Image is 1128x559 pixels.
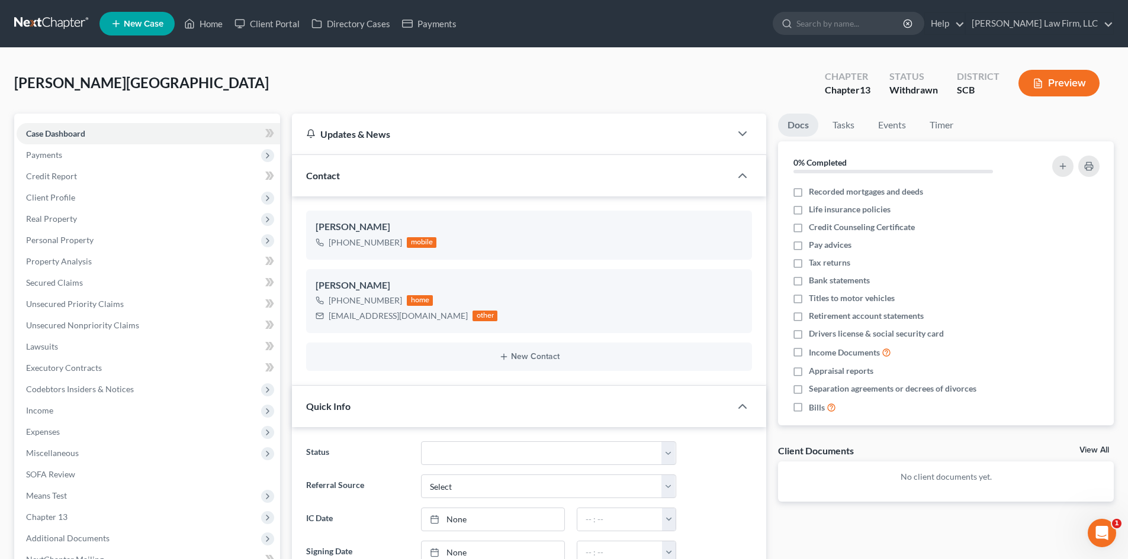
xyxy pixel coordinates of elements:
[809,365,873,377] span: Appraisal reports
[1079,446,1109,454] a: View All
[957,70,1000,83] div: District
[306,13,396,34] a: Directory Cases
[316,279,743,293] div: [PERSON_NAME]
[778,114,818,137] a: Docs
[957,83,1000,97] div: SCB
[1088,519,1116,547] iframe: Intercom live chat
[809,257,850,269] span: Tax returns
[329,310,468,322] div: [EMAIL_ADDRESS][DOMAIN_NAME]
[26,235,94,245] span: Personal Property
[17,357,280,379] a: Executory Contracts
[796,12,905,34] input: Search by name...
[26,320,139,330] span: Unsecured Nonpriority Claims
[809,402,825,413] span: Bills
[473,311,497,321] div: other
[300,441,414,465] label: Status
[1112,519,1121,528] span: 1
[17,272,280,293] a: Secured Claims
[809,221,915,233] span: Credit Counseling Certificate
[26,448,79,458] span: Miscellaneous
[809,347,880,358] span: Income Documents
[577,508,663,531] input: -- : --
[26,512,68,522] span: Chapter 13
[229,13,306,34] a: Client Portal
[14,74,269,91] span: [PERSON_NAME][GEOGRAPHIC_DATA]
[26,214,77,224] span: Real Property
[178,13,229,34] a: Home
[925,13,965,34] a: Help
[26,299,124,309] span: Unsecured Priority Claims
[300,508,414,531] label: IC Date
[966,13,1113,34] a: [PERSON_NAME] Law Firm, LLC
[26,533,110,543] span: Additional Documents
[26,128,85,138] span: Case Dashboard
[17,336,280,357] a: Lawsuits
[17,251,280,272] a: Property Analysis
[396,13,462,34] a: Payments
[329,295,402,306] div: [PHONE_NUMBER]
[17,166,280,187] a: Credit Report
[17,464,280,485] a: SOFA Review
[17,293,280,315] a: Unsecured Priority Claims
[26,150,62,160] span: Payments
[26,469,75,479] span: SOFA Review
[26,426,60,437] span: Expenses
[407,237,436,248] div: mobile
[26,256,92,266] span: Property Analysis
[422,508,564,531] a: None
[788,471,1104,483] p: No client documents yet.
[793,157,847,167] strong: 0% Completed
[306,170,340,181] span: Contact
[809,383,976,395] span: Separation agreements or decrees of divorces
[809,203,891,215] span: Life insurance policies
[869,114,915,137] a: Events
[809,186,923,198] span: Recorded mortgages and deeds
[26,405,53,415] span: Income
[26,277,83,287] span: Secured Claims
[889,83,938,97] div: Withdrawn
[306,400,351,412] span: Quick Info
[889,70,938,83] div: Status
[860,84,870,95] span: 13
[825,83,870,97] div: Chapter
[26,192,75,202] span: Client Profile
[316,220,743,234] div: [PERSON_NAME]
[809,310,924,322] span: Retirement account statements
[26,363,102,373] span: Executory Contracts
[825,70,870,83] div: Chapter
[124,20,163,28] span: New Case
[920,114,963,137] a: Timer
[26,341,58,351] span: Lawsuits
[300,474,414,498] label: Referral Source
[1018,70,1100,96] button: Preview
[809,239,851,251] span: Pay advices
[26,171,77,181] span: Credit Report
[17,123,280,144] a: Case Dashboard
[26,384,134,394] span: Codebtors Insiders & Notices
[329,237,402,248] div: [PHONE_NUMBER]
[306,128,716,140] div: Updates & News
[407,295,433,306] div: home
[26,490,67,500] span: Means Test
[809,292,895,304] span: Titles to motor vehicles
[17,315,280,336] a: Unsecured Nonpriority Claims
[778,444,854,457] div: Client Documents
[823,114,864,137] a: Tasks
[809,328,944,340] span: Drivers license & social security card
[809,274,870,286] span: Bank statements
[316,352,743,361] button: New Contact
